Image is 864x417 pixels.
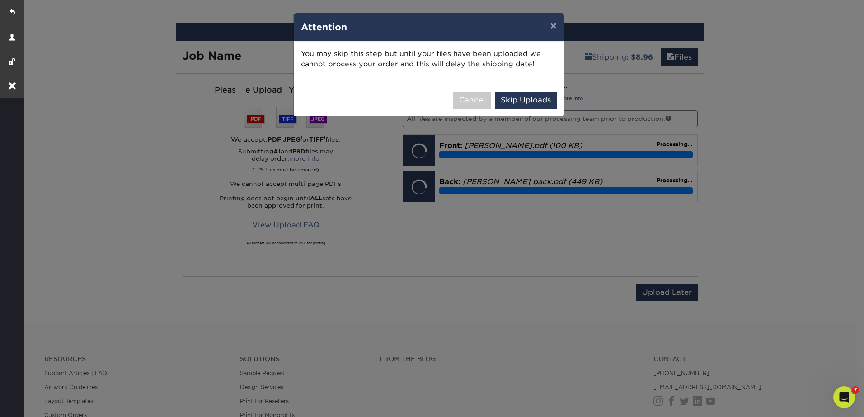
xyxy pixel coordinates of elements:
[301,49,557,69] p: You may skip this step but until your files have been uploaded we cannot process your order and t...
[543,13,563,38] button: ×
[833,386,855,408] iframe: Intercom live chat
[301,20,557,34] h4: Attention
[453,92,491,109] button: Cancel
[852,386,859,394] span: 7
[495,92,557,109] button: Skip Uploads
